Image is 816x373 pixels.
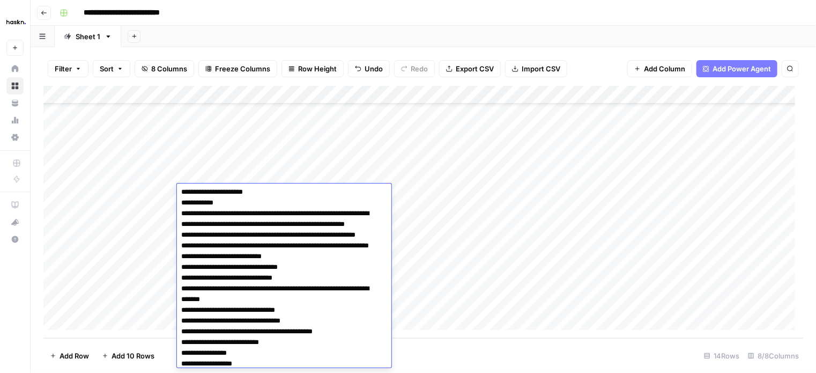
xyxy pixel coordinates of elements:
span: 8 Columns [151,63,187,74]
a: Your Data [6,94,24,112]
button: Add 10 Rows [95,347,161,364]
span: Freeze Columns [215,63,270,74]
button: Add Column [627,60,692,77]
button: What's new? [6,214,24,231]
img: Haskn Logo [6,12,26,32]
a: Usage [6,112,24,129]
button: 8 Columns [135,60,194,77]
span: Add Column [644,63,685,74]
span: Sort [100,63,114,74]
button: Freeze Columns [198,60,277,77]
div: 14 Rows [700,347,744,364]
div: What's new? [7,214,23,230]
button: Add Row [43,347,95,364]
button: Undo [348,60,390,77]
span: Undo [365,63,383,74]
button: Export CSV [439,60,501,77]
button: Workspace: Haskn [6,9,24,35]
button: Filter [48,60,88,77]
span: Row Height [298,63,337,74]
a: AirOps Academy [6,196,24,214]
a: Browse [6,77,24,94]
span: Add Power Agent [713,63,771,74]
button: Row Height [281,60,344,77]
a: Sheet 1 [55,26,121,47]
span: Filter [55,63,72,74]
div: Sheet 1 [76,31,100,42]
span: Add 10 Rows [112,350,154,361]
span: Export CSV [456,63,494,74]
button: Redo [394,60,435,77]
span: Redo [411,63,428,74]
button: Add Power Agent [696,60,777,77]
span: Add Row [60,350,89,361]
a: Settings [6,129,24,146]
span: Import CSV [522,63,560,74]
button: Sort [93,60,130,77]
button: Import CSV [505,60,567,77]
a: Home [6,60,24,77]
div: 8/8 Columns [744,347,803,364]
button: Help + Support [6,231,24,248]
